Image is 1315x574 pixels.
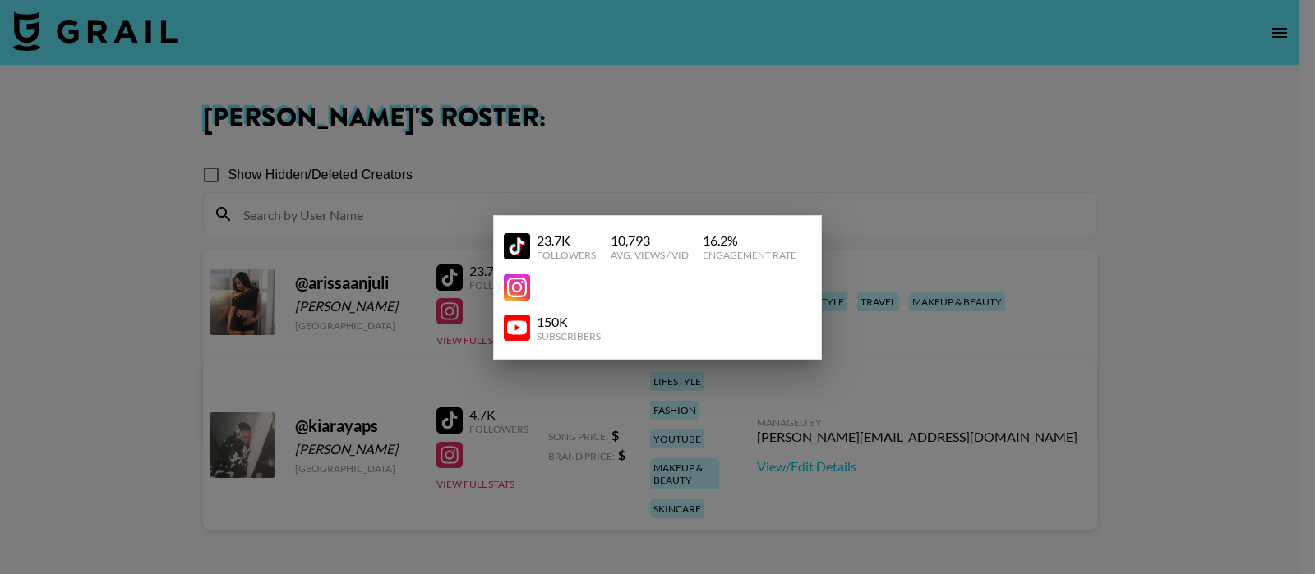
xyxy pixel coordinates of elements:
div: 16.2 % [703,232,796,249]
div: Subscribers [537,330,601,342]
img: YouTube [504,315,530,341]
div: 150K [537,314,601,330]
div: Followers [537,249,596,261]
img: YouTube [504,233,530,259]
div: Engagement Rate [703,249,796,261]
div: 10,793 [611,232,689,249]
div: 23.7K [537,232,596,249]
img: YouTube [504,274,530,301]
div: Avg. Views / Vid [611,249,689,261]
